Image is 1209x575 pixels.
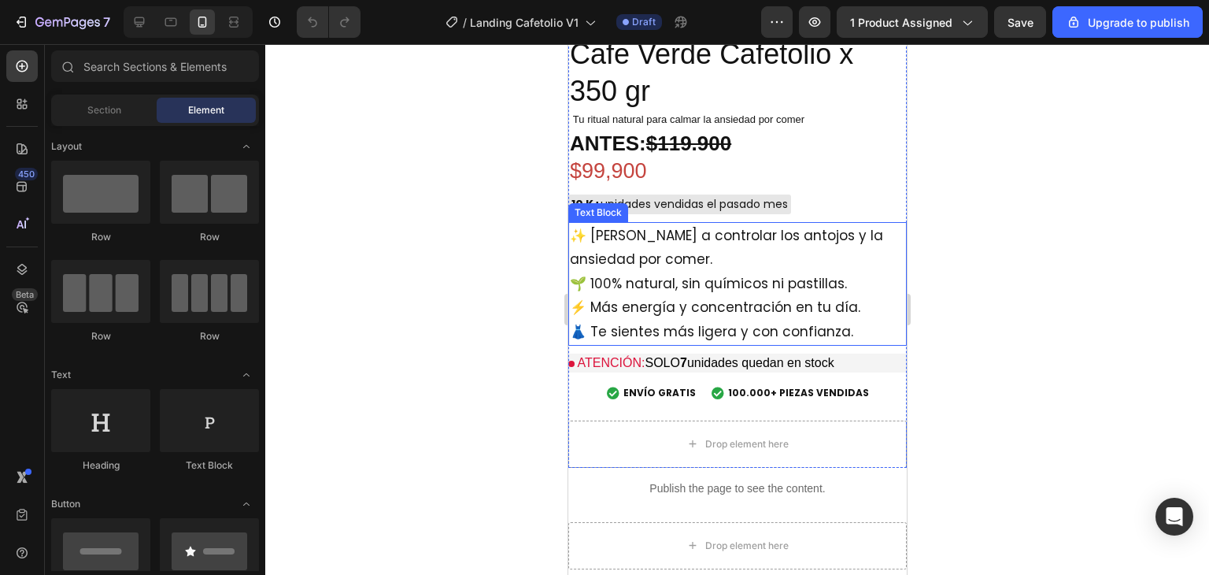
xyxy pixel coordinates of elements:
[470,14,579,31] span: Landing Cafetolio V1
[51,50,259,82] input: Search Sections & Elements
[12,288,38,301] div: Beta
[87,103,121,117] span: Section
[51,497,80,511] span: Button
[837,6,988,38] button: 1 product assigned
[568,44,907,575] iframe: Design area
[297,6,360,38] div: Undo/Redo
[850,14,952,31] span: 1 product assigned
[160,458,259,473] div: Text Block
[6,6,117,38] button: 7
[1052,6,1203,38] button: Upgrade to publish
[1155,498,1193,536] div: Open Intercom Messenger
[51,230,150,244] div: Row
[1066,14,1189,31] div: Upgrade to publish
[632,15,656,29] span: Draft
[51,368,71,382] span: Text
[994,6,1046,38] button: Save
[160,230,259,244] div: Row
[160,329,259,343] div: Row
[188,103,224,117] span: Element
[234,362,259,388] span: Toggle open
[1007,16,1033,29] span: Save
[234,492,259,517] span: Toggle open
[15,168,38,180] div: 450
[51,458,150,473] div: Heading
[463,14,467,31] span: /
[103,13,110,32] p: 7
[51,329,150,343] div: Row
[51,139,82,154] span: Layout
[234,134,259,159] span: Toggle open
